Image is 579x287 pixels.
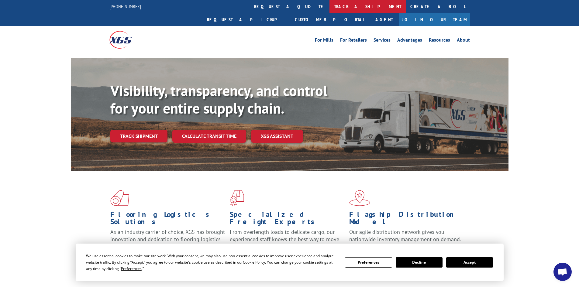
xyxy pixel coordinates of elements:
[230,211,345,228] h1: Specialized Freight Experts
[374,38,391,44] a: Services
[110,228,225,250] span: As an industry carrier of choice, XGS has brought innovation and dedication to flooring logistics...
[369,13,399,26] a: Agent
[76,244,504,281] div: Cookie Consent Prompt
[230,228,345,255] p: From overlength loads to delicate cargo, our experienced staff knows the best way to move your fr...
[290,13,369,26] a: Customer Portal
[110,130,167,142] a: Track shipment
[230,190,244,206] img: xgs-icon-focused-on-flooring-red
[429,38,450,44] a: Resources
[86,253,338,272] div: We use essential cookies to make our site work. With your consent, we may also use non-essential ...
[553,263,572,281] div: Open chat
[243,260,265,265] span: Cookie Policy
[349,190,370,206] img: xgs-icon-flagship-distribution-model-red
[345,257,392,268] button: Preferences
[172,130,246,143] a: Calculate transit time
[399,13,470,26] a: Join Our Team
[340,38,367,44] a: For Retailers
[110,81,327,118] b: Visibility, transparency, and control for your entire supply chain.
[109,3,141,9] a: [PHONE_NUMBER]
[349,211,464,228] h1: Flagship Distribution Model
[202,13,290,26] a: Request a pickup
[251,130,303,143] a: XGS ASSISTANT
[110,190,129,206] img: xgs-icon-total-supply-chain-intelligence-red
[110,211,225,228] h1: Flooring Logistics Solutions
[457,38,470,44] a: About
[315,38,333,44] a: For Mills
[446,257,493,268] button: Accept
[121,266,142,271] span: Preferences
[349,228,461,243] span: Our agile distribution network gives you nationwide inventory management on demand.
[397,38,422,44] a: Advantages
[396,257,443,268] button: Decline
